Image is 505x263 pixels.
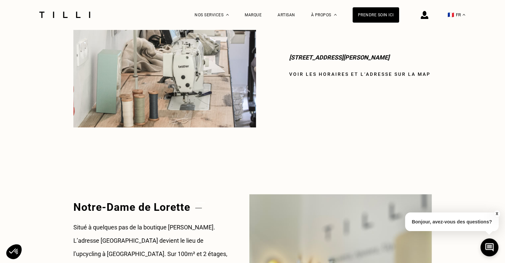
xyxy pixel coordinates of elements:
img: Menu déroulant [226,14,229,16]
img: Logo du service de couturière Tilli [37,12,93,18]
p: [STREET_ADDRESS][PERSON_NAME] [289,51,432,64]
img: icône connexion [421,11,428,19]
a: Artisan [278,13,295,17]
a: Prendre soin ici [353,7,399,23]
h2: Notre-Dame de Lorette [73,203,229,212]
img: menu déroulant [463,14,465,16]
span: 🇫🇷 [448,12,454,18]
img: Menu déroulant à propos [334,14,337,16]
p: Bonjour, avez-vous des questions? [405,212,499,231]
a: Marque [245,13,262,17]
a: Voir les horaires et l‘adresse sur la map [289,71,431,77]
button: X [493,210,500,217]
